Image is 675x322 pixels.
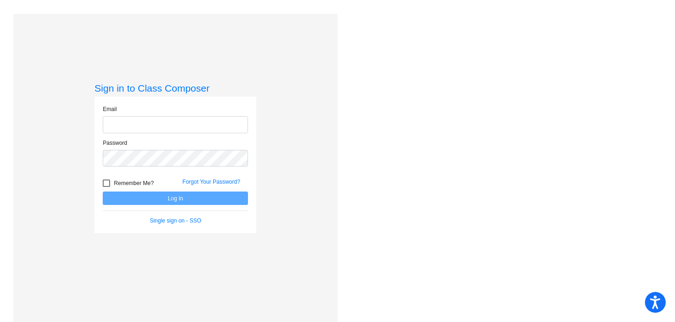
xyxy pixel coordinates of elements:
a: Forgot Your Password? [182,179,240,185]
h3: Sign in to Class Composer [94,82,256,94]
label: Password [103,139,127,147]
span: Remember Me? [114,178,154,189]
label: Email [103,105,117,113]
button: Log In [103,192,248,205]
a: Single sign on - SSO [150,217,201,224]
